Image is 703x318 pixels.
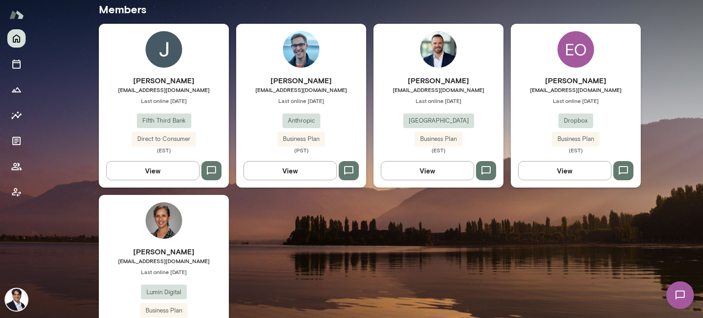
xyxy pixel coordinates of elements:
[236,75,366,86] h6: [PERSON_NAME]
[106,161,200,180] button: View
[9,6,24,23] img: Mento
[99,97,229,104] span: Last online [DATE]
[373,75,503,86] h6: [PERSON_NAME]
[415,135,462,144] span: Business Plan
[7,106,26,124] button: Insights
[146,202,182,239] img: Lavanya Rajan
[7,183,26,201] button: Client app
[7,55,26,73] button: Sessions
[99,146,229,154] span: (EST)
[373,97,503,104] span: Last online [DATE]
[132,135,196,144] span: Direct to Consumer
[99,75,229,86] h6: [PERSON_NAME]
[99,2,641,16] h5: Members
[558,116,593,125] span: Dropbox
[552,135,600,144] span: Business Plan
[7,81,26,99] button: Growth Plan
[141,288,187,297] span: Lumin Digital
[99,268,229,275] span: Last online [DATE]
[373,86,503,93] span: [EMAIL_ADDRESS][DOMAIN_NAME]
[511,146,641,154] span: (EST)
[7,29,26,48] button: Home
[282,116,320,125] span: Anthropic
[420,31,457,68] img: Joshua Demers
[381,161,474,180] button: View
[236,86,366,93] span: [EMAIL_ADDRESS][DOMAIN_NAME]
[236,146,366,154] span: (PST)
[99,257,229,264] span: [EMAIL_ADDRESS][DOMAIN_NAME]
[511,75,641,86] h6: [PERSON_NAME]
[511,86,641,93] span: [EMAIL_ADDRESS][DOMAIN_NAME]
[283,31,319,68] img: Eric Stoltz
[373,146,503,154] span: (EST)
[277,135,325,144] span: Business Plan
[243,161,337,180] button: View
[137,116,191,125] span: Fifth Third Bank
[557,31,594,68] div: EO
[140,306,188,315] span: Business Plan
[5,289,27,311] img: Raj Manghani
[99,246,229,257] h6: [PERSON_NAME]
[146,31,182,68] img: Jack Mahaley
[7,132,26,150] button: Documents
[403,116,474,125] span: [GEOGRAPHIC_DATA]
[7,157,26,176] button: Members
[511,97,641,104] span: Last online [DATE]
[236,97,366,104] span: Last online [DATE]
[99,86,229,93] span: [EMAIL_ADDRESS][DOMAIN_NAME]
[518,161,611,180] button: View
